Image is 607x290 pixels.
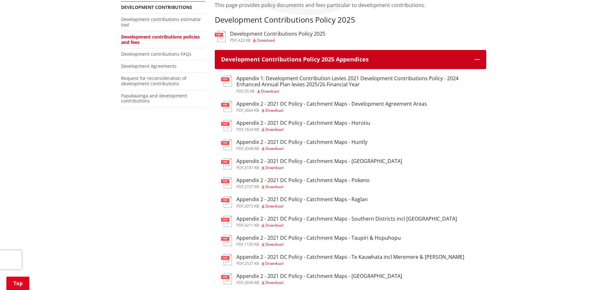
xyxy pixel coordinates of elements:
[265,203,283,209] span: Download
[215,31,226,42] img: document-pdf.svg
[221,139,232,150] img: document-pdf.svg
[121,63,177,69] a: Development Agreements
[244,165,259,170] span: 3187 KB
[244,280,259,285] span: 2646 KB
[236,89,480,93] div: ,
[265,280,283,285] span: Download
[221,101,232,112] img: document-pdf.svg
[236,273,402,279] h3: Appendix 2 - 2021 DC Policy - Catchment Maps - [GEOGRAPHIC_DATA]
[265,146,283,151] span: Download
[215,1,486,9] p: This page provides policy documents and fees particular to development contributions.
[236,108,243,113] span: pdf
[230,39,325,42] div: ,
[221,196,232,208] img: document-pdf.svg
[221,120,232,131] img: document-pdf.svg
[221,235,232,246] img: document-pdf.svg
[265,127,283,132] span: Download
[236,75,480,88] h3: Appendix 1: Development Contribution Levies 2021 Development Contributions Policy - 2024 Enhanced...
[236,261,243,266] span: pdf
[230,38,237,43] span: pdf
[236,177,370,183] h3: Appendix 2 - 2021 DC Policy - Catchment Maps - Pokeno
[578,263,601,286] iframe: Messenger Launcher
[265,108,283,113] span: Download
[121,4,192,10] a: Development contributions
[236,109,427,112] div: ,
[215,31,325,42] a: Development Contributions Policy 2025 pdf,422 KB Download
[236,280,243,285] span: pdf
[236,139,367,145] h3: Appendix 2 - 2021 DC Policy - Catchment Maps - Huntly
[221,158,232,169] img: document-pdf.svg
[265,184,283,189] span: Download
[221,196,368,208] a: Appendix 2 - 2021 DC Policy - Catchment Maps - Raglan pdf,3073 KB Download
[236,235,401,241] h3: Appendix 2 - 2021 DC Policy - Catchment Maps - Taupiri & Hopuhopu
[236,184,243,189] span: pdf
[236,166,402,170] div: ,
[244,184,259,189] span: 2727 KB
[236,281,402,285] div: ,
[221,273,402,285] a: Appendix 2 - 2021 DC Policy - Catchment Maps - [GEOGRAPHIC_DATA] pdf,2646 KB Download
[244,203,259,209] span: 3073 KB
[221,235,401,246] a: Appendix 2 - 2021 DC Policy - Catchment Maps - Taupiri & Hopuhopu pdf,1150 KB Download
[221,75,480,93] a: Appendix 1: Development Contribution Levies 2021 Development Contributions Policy - 2024 Enhanced...
[221,158,402,170] a: Appendix 2 - 2021 DC Policy - Catchment Maps - [GEOGRAPHIC_DATA] pdf,3187 KB Download
[221,273,232,284] img: document-pdf.svg
[121,93,187,104] a: Papakaainga and development contributions
[236,242,243,247] span: pdf
[230,31,325,37] h3: Development Contributions Policy 2025
[265,223,283,228] span: Download
[236,120,370,126] h3: Appendix 2 - 2021 DC Policy - Catchment Maps - Horotiu
[244,223,259,228] span: 4211 KB
[265,261,283,266] span: Download
[236,147,367,151] div: ,
[236,196,368,202] h3: Appendix 2 - 2021 DC Policy - Catchment Maps - Raglan
[221,177,232,188] img: document-pdf.svg
[121,51,191,57] a: Development contributions FAQs
[236,243,401,246] div: ,
[221,75,232,87] img: document-pdf.svg
[215,50,486,69] button: Development Contributions Policy 2025 Appendices
[244,261,259,266] span: 2527 KB
[6,277,29,290] a: Top
[221,254,464,265] a: Appendix 2 - 2021 DC Policy - Catchment Maps - Te Kauwhata incl Meremere & [PERSON_NAME] pdf,2527...
[236,146,243,151] span: pdf
[215,15,486,25] h3: Development Contributions Policy 2025
[236,223,243,228] span: pdf
[236,204,368,208] div: ,
[221,56,468,63] h3: Development Contributions Policy 2025 Appendices
[236,216,457,222] h3: Appendix 2 - 2021 DC Policy - Catchment Maps - Southern Districts incl [GEOGRAPHIC_DATA]
[236,203,243,209] span: pdf
[236,158,402,164] h3: Appendix 2 - 2021 DC Policy - Catchment Maps - [GEOGRAPHIC_DATA]
[221,139,367,151] a: Appendix 2 - 2021 DC Policy - Catchment Maps - Huntly pdf,2048 KB Download
[221,254,232,265] img: document-pdf.svg
[257,38,275,43] span: Download
[221,216,232,227] img: document-pdf.svg
[236,128,370,131] div: ,
[236,165,243,170] span: pdf
[244,242,259,247] span: 1150 KB
[244,127,259,132] span: 1624 KB
[265,165,283,170] span: Download
[121,75,186,87] a: Request for reconsideration of development contributions
[221,120,370,131] a: Appendix 2 - 2021 DC Policy - Catchment Maps - Horotiu pdf,1624 KB Download
[236,223,457,227] div: ,
[244,88,255,94] span: 55 KB
[261,88,279,94] span: Download
[236,127,243,132] span: pdf
[236,101,427,107] h3: Appendix 2 - 2021 DC Policy - Catchment Maps - Development Agreement Areas
[238,38,250,43] span: 422 KB
[265,242,283,247] span: Download
[221,101,427,112] a: Appendix 2 - 2021 DC Policy - Catchment Maps - Development Agreement Areas pdf,3664 KB Download
[121,16,201,28] a: Development contributions estimator tool
[221,216,457,227] a: Appendix 2 - 2021 DC Policy - Catchment Maps - Southern Districts incl [GEOGRAPHIC_DATA] pdf,4211...
[121,34,200,45] a: Development contributions policies and fees
[244,146,259,151] span: 2048 KB
[236,185,370,189] div: ,
[236,262,464,265] div: ,
[236,88,243,94] span: pdf
[236,254,464,260] h3: Appendix 2 - 2021 DC Policy - Catchment Maps - Te Kauwhata incl Meremere & [PERSON_NAME]
[244,108,259,113] span: 3664 KB
[221,177,370,189] a: Appendix 2 - 2021 DC Policy - Catchment Maps - Pokeno pdf,2727 KB Download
